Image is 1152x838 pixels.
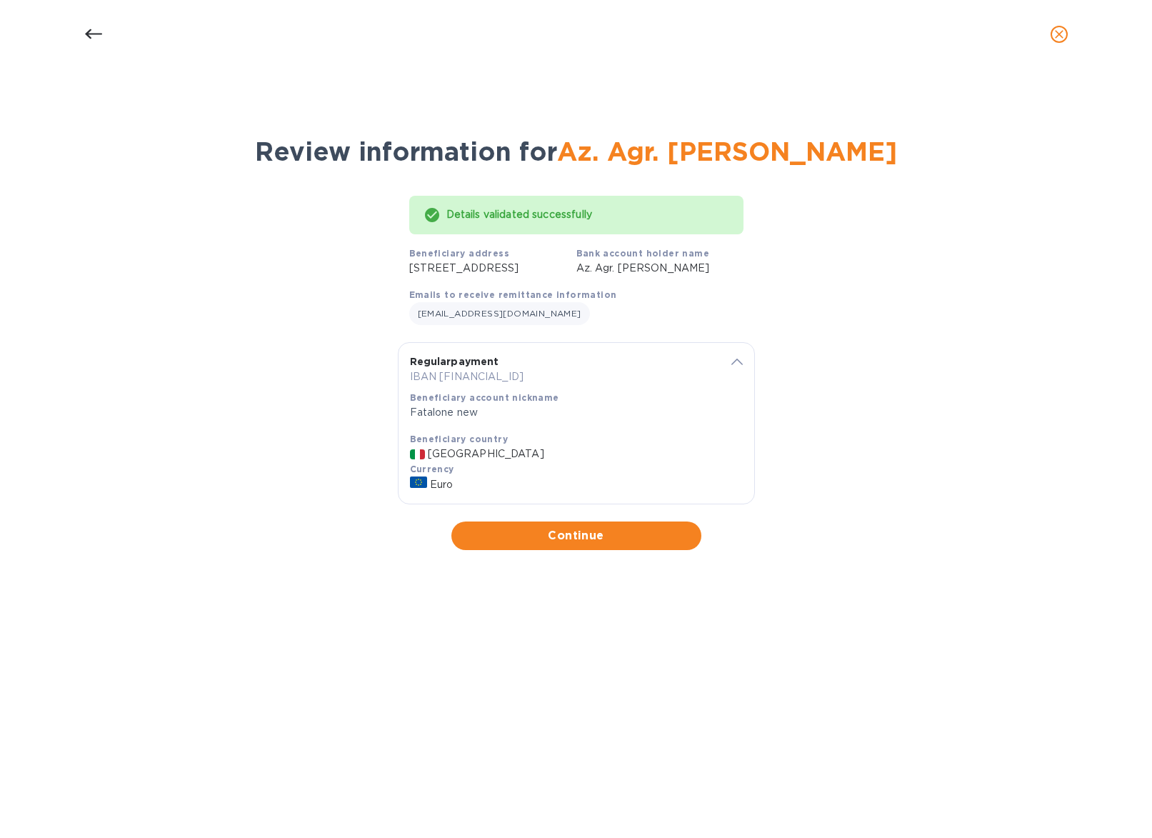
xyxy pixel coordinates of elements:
[410,464,454,474] b: Currency
[410,449,425,459] img: IT
[409,248,510,259] b: Beneficiary address
[463,527,690,544] span: Continue
[1042,17,1076,51] button: close
[576,248,710,259] b: Bank account holder name
[410,405,715,420] p: Fatalone new
[418,308,581,319] span: [EMAIL_ADDRESS][DOMAIN_NAME]
[430,479,454,490] span: Euro
[557,136,897,167] span: Az. Agr. [PERSON_NAME]
[446,202,729,228] div: Details validated successfully
[255,136,897,167] span: Review information for
[409,289,617,300] b: Emails to receive remittance information
[410,369,715,384] p: IBAN [FINANCIAL_ID]
[410,356,499,367] b: Regular payment
[576,261,743,276] p: Az. Agr. [PERSON_NAME]
[451,522,701,550] button: Continue
[410,434,509,444] b: Beneficiary country
[409,261,576,276] p: [STREET_ADDRESS]
[428,448,544,459] span: [GEOGRAPHIC_DATA]
[410,392,559,403] b: Beneficiary account nickname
